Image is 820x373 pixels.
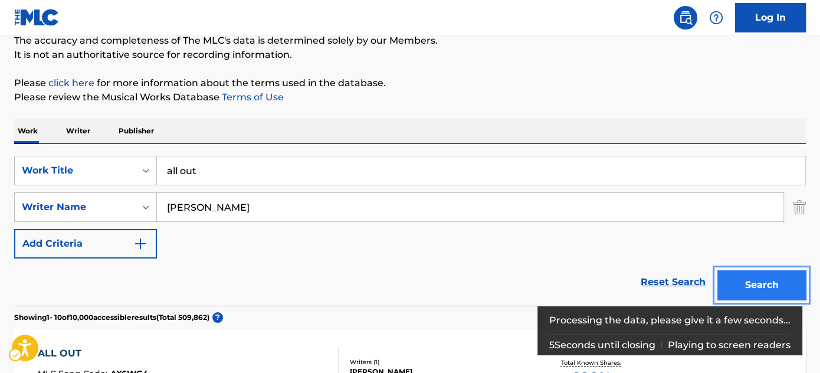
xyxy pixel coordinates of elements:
[561,358,624,367] p: Total Known Shares:
[48,77,94,89] a: click here
[115,119,158,143] p: Publisher
[157,156,805,185] input: Search...
[212,312,223,323] span: ?
[549,306,791,335] div: Processing the data, please give it a few seconds...
[22,200,128,214] div: Writer Name
[735,3,806,32] a: Log In
[678,11,693,25] img: search
[14,76,806,90] p: Please for more information about the terms used in the database.
[157,193,783,221] input: Search...
[14,119,41,143] p: Work
[717,270,806,300] button: Search
[22,163,128,178] div: Work Title
[133,237,147,251] img: 9d2ae6d4665cec9f34b9.svg
[635,269,711,295] a: Reset Search
[14,34,806,48] p: The accuracy and completeness of The MLC's data is determined solely by our Members.
[63,119,94,143] p: Writer
[38,346,149,361] div: ALL OUT
[14,9,60,26] img: MLC Logo
[14,90,806,104] p: Please review the Musical Works Database
[219,91,284,103] a: Terms of Use
[793,192,806,222] img: Delete Criterion
[135,156,156,185] div: On
[14,156,806,306] form: Search Form
[14,48,806,62] p: It is not an authoritative source for recording information.
[14,229,157,259] button: Add Criteria
[14,312,209,323] p: Showing 1 - 10 of 10,000 accessible results (Total 509,862 )
[350,358,527,367] div: Writers ( 1 )
[549,339,555,351] span: 5
[709,11,723,25] img: help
